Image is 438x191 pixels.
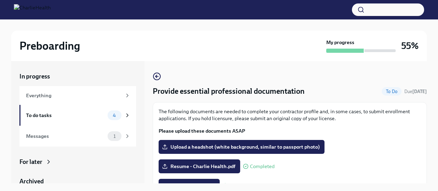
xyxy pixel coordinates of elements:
span: Completed [250,164,275,169]
h4: Provide essential professional documentation [153,86,305,97]
strong: Please upload these documents ASAP [159,128,245,134]
span: August 24th, 2025 09:00 [404,88,427,95]
span: UNC Transcript.pdf [163,182,215,189]
a: To do tasks4 [19,105,136,126]
strong: [DATE] [412,89,427,94]
h2: Preboarding [19,39,80,53]
img: CharlieHealth [14,4,51,15]
a: Archived [19,177,136,185]
div: Everything [26,92,121,99]
span: Completed [229,183,254,189]
div: Messages [26,132,105,140]
div: For later [19,158,42,166]
span: Due [404,89,427,94]
span: Resume - Charlie Health.pdf [163,163,235,170]
div: To do tasks [26,111,105,119]
a: Everything [19,86,136,105]
a: For later [19,158,136,166]
p: The following documents are needed to complete your contractor profile and, in some cases, to sub... [159,108,421,122]
a: In progress [19,72,136,81]
span: 4 [109,113,120,118]
h3: 55% [401,40,419,52]
span: 1 [109,134,120,139]
span: To Do [382,89,402,94]
a: Messages1 [19,126,136,147]
span: Upload a headshot (white background, similar to passport photo) [163,143,320,150]
label: Resume - Charlie Health.pdf [159,159,240,173]
strong: My progress [326,39,354,46]
label: Upload a headshot (white background, similar to passport photo) [159,140,325,154]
